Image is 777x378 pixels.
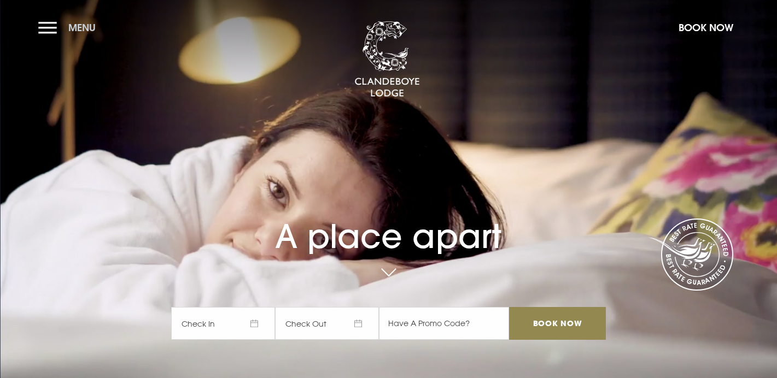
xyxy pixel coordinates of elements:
[379,307,509,340] input: Have A Promo Code?
[68,21,96,34] span: Menu
[354,21,420,98] img: Clandeboye Lodge
[275,307,379,340] span: Check Out
[38,16,101,39] button: Menu
[171,193,605,256] h1: A place apart
[171,307,275,340] span: Check In
[509,307,605,340] input: Book Now
[673,16,739,39] button: Book Now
